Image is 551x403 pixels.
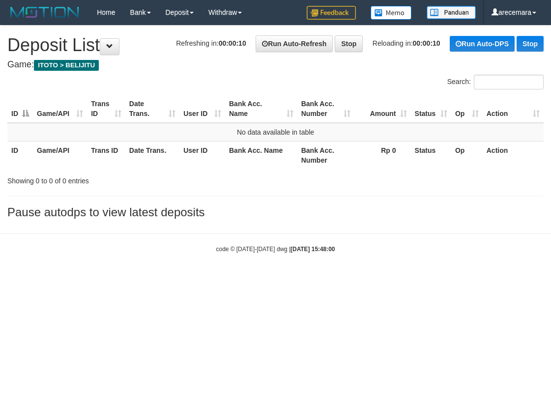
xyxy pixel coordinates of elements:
th: ID: activate to sort column descending [7,95,33,123]
h1: Deposit List [7,35,544,55]
th: Action [483,141,544,169]
td: No data available in table [7,123,544,142]
a: Stop [517,36,544,52]
th: Status: activate to sort column ascending [411,95,451,123]
th: Date Trans. [125,141,179,169]
h4: Game: [7,60,544,70]
th: User ID [179,141,225,169]
th: Date Trans.: activate to sort column ascending [125,95,179,123]
th: Bank Acc. Number [297,141,354,169]
th: Bank Acc. Name [225,141,297,169]
div: Showing 0 to 0 of 0 entries [7,172,222,186]
strong: [DATE] 15:48:00 [290,246,335,253]
a: Run Auto-DPS [450,36,515,52]
th: Rp 0 [354,141,411,169]
th: ID [7,141,33,169]
th: Trans ID: activate to sort column ascending [87,95,125,123]
th: User ID: activate to sort column ascending [179,95,225,123]
strong: 00:00:10 [413,39,440,47]
a: Run Auto-Refresh [256,35,333,52]
img: Button%20Memo.svg [371,6,412,20]
th: Trans ID [87,141,125,169]
th: Amount: activate to sort column ascending [354,95,411,123]
a: Stop [335,35,363,52]
th: Game/API: activate to sort column ascending [33,95,87,123]
th: Action: activate to sort column ascending [483,95,544,123]
img: Feedback.jpg [307,6,356,20]
th: Bank Acc. Name: activate to sort column ascending [225,95,297,123]
span: ITOTO > BELIJITU [34,60,99,71]
img: panduan.png [427,6,476,19]
input: Search: [474,75,544,89]
th: Op: activate to sort column ascending [451,95,483,123]
th: Op [451,141,483,169]
label: Search: [447,75,544,89]
span: Refreshing in: [176,39,246,47]
h3: Pause autodps to view latest deposits [7,206,544,219]
th: Bank Acc. Number: activate to sort column ascending [297,95,354,123]
th: Game/API [33,141,87,169]
small: code © [DATE]-[DATE] dwg | [216,246,335,253]
img: MOTION_logo.png [7,5,82,20]
th: Status [411,141,451,169]
span: Reloading in: [373,39,440,47]
strong: 00:00:10 [219,39,246,47]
